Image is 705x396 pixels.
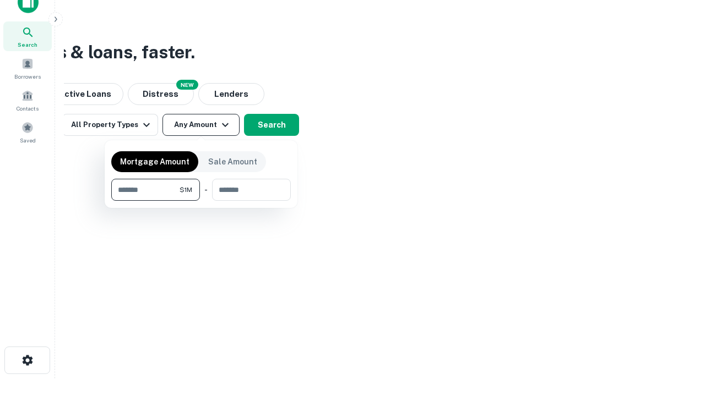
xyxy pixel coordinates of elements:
p: Sale Amount [208,156,257,168]
span: $1M [180,185,192,195]
div: - [204,179,208,201]
iframe: Chat Widget [650,308,705,361]
p: Mortgage Amount [120,156,189,168]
